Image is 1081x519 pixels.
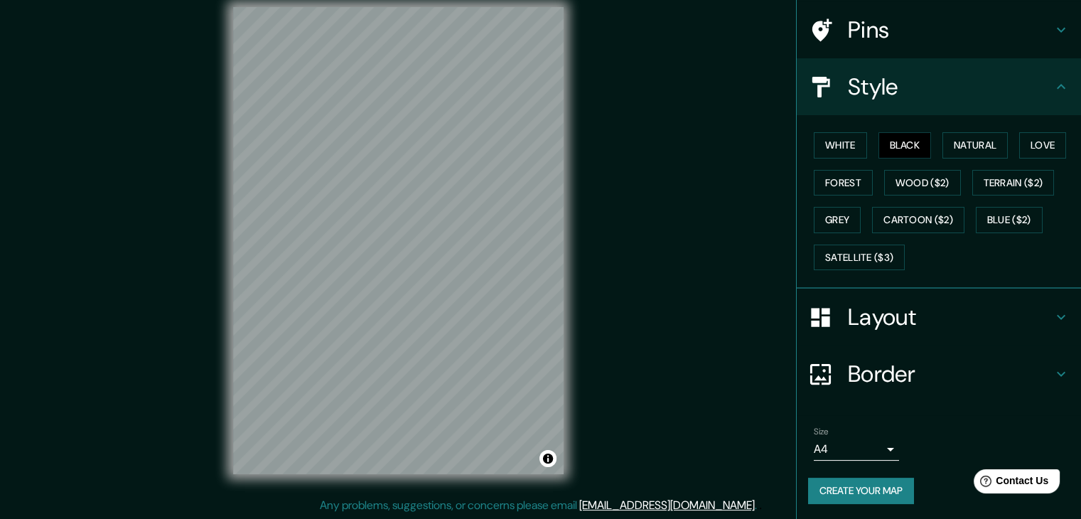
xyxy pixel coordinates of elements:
div: . [759,497,762,514]
button: Wood ($2) [884,170,961,196]
button: Terrain ($2) [972,170,1055,196]
div: Layout [797,289,1081,346]
label: Size [814,426,829,438]
div: Style [797,58,1081,115]
button: Toggle attribution [539,450,556,467]
p: Any problems, suggestions, or concerns please email . [320,497,757,514]
button: Black [878,132,932,159]
div: A4 [814,438,899,461]
button: Forest [814,170,873,196]
button: Satellite ($3) [814,245,905,271]
div: Pins [797,1,1081,58]
h4: Layout [848,303,1053,331]
button: Natural [942,132,1008,159]
h4: Pins [848,16,1053,44]
button: Blue ($2) [976,207,1043,233]
button: Create your map [808,478,914,504]
div: Border [797,346,1081,402]
h4: Border [848,360,1053,388]
button: Love [1019,132,1066,159]
a: [EMAIL_ADDRESS][DOMAIN_NAME] [579,498,755,513]
canvas: Map [233,7,564,474]
div: . [757,497,759,514]
h4: Style [848,73,1053,101]
button: White [814,132,867,159]
iframe: Help widget launcher [954,464,1065,503]
button: Cartoon ($2) [872,207,964,233]
button: Grey [814,207,861,233]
